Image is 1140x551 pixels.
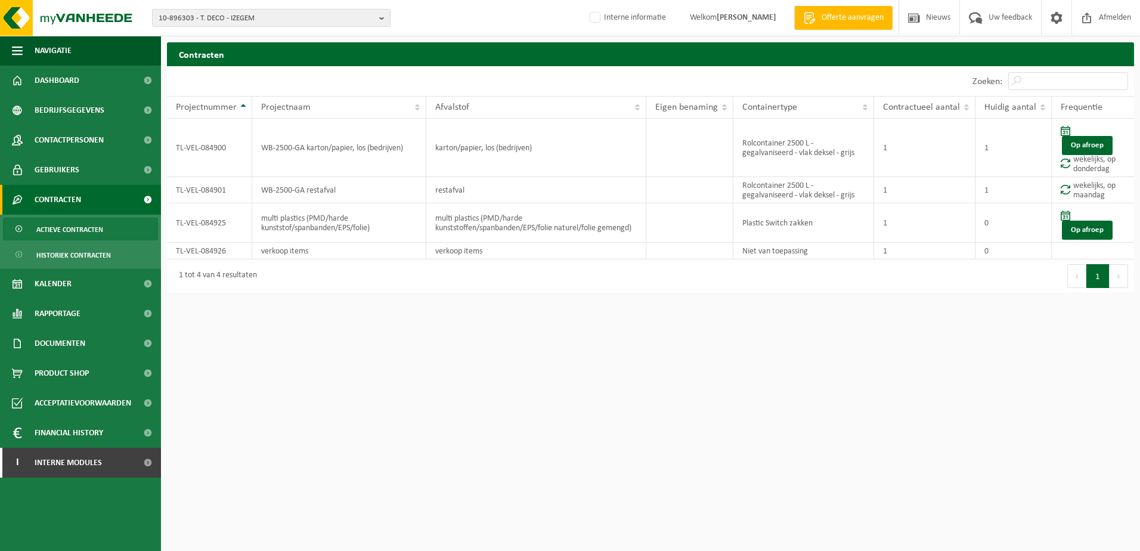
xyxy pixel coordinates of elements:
span: Actieve contracten [36,218,103,241]
span: Eigen benaming [655,103,718,112]
a: Offerte aanvragen [794,6,893,30]
td: 1 [975,119,1052,177]
span: Projectnummer [176,103,237,112]
button: 10-896303 - T. DECO - IZEGEM [152,9,391,27]
span: Product Shop [35,358,89,388]
td: TL-VEL-084926 [167,243,252,259]
span: Bedrijfsgegevens [35,95,104,125]
button: Next [1110,264,1128,288]
span: Contactpersonen [35,125,104,155]
td: wekelijks, op donderdag [1052,119,1134,177]
span: Contractueel aantal [883,103,960,112]
td: restafval [426,177,647,203]
span: Financial History [35,418,103,448]
label: Zoeken: [972,77,1002,86]
td: TL-VEL-084900 [167,119,252,177]
span: Rapportage [35,299,80,329]
span: Projectnaam [261,103,311,112]
td: Rolcontainer 2500 L - gegalvaniseerd - vlak deksel - grijs [733,119,874,177]
span: Navigatie [35,36,72,66]
span: Huidig aantal [984,103,1036,112]
span: Containertype [742,103,797,112]
button: Previous [1067,264,1086,288]
td: 0 [975,203,1052,243]
span: Offerte aanvragen [819,12,887,24]
a: Op afroep [1062,136,1113,155]
h2: Contracten [167,42,1134,66]
span: Documenten [35,329,85,358]
td: karton/papier, los (bedrijven) [426,119,647,177]
a: Op afroep [1062,221,1113,240]
td: Rolcontainer 2500 L - gegalvaniseerd - vlak deksel - grijs [733,177,874,203]
td: verkoop items [426,243,647,259]
td: wekelijks, op maandag [1052,177,1134,203]
span: Interne modules [35,448,102,478]
span: Afvalstof [435,103,469,112]
a: Historiek contracten [3,243,158,266]
td: multi plastics (PMD/harde kunststoffen/spanbanden/EPS/folie naturel/folie gemengd) [426,203,647,243]
span: Historiek contracten [36,244,111,267]
td: WB-2500-GA karton/papier, los (bedrijven) [252,119,426,177]
span: 10-896303 - T. DECO - IZEGEM [159,10,374,27]
span: Dashboard [35,66,79,95]
span: Gebruikers [35,155,79,185]
td: WB-2500-GA restafval [252,177,426,203]
button: 1 [1086,264,1110,288]
div: 1 tot 4 van 4 resultaten [173,265,257,287]
td: 1 [975,177,1052,203]
span: I [12,448,23,478]
td: TL-VEL-084901 [167,177,252,203]
td: verkoop items [252,243,426,259]
td: 1 [874,203,975,243]
span: Kalender [35,269,72,299]
td: 1 [874,177,975,203]
span: Frequentie [1061,103,1102,112]
span: Acceptatievoorwaarden [35,388,131,418]
td: 0 [975,243,1052,259]
td: multi plastics (PMD/harde kunststof/spanbanden/EPS/folie) [252,203,426,243]
td: Niet van toepassing [733,243,874,259]
td: TL-VEL-084925 [167,203,252,243]
td: 1 [874,119,975,177]
span: Contracten [35,185,81,215]
td: 1 [874,243,975,259]
label: Interne informatie [587,9,666,27]
strong: [PERSON_NAME] [717,13,776,22]
a: Actieve contracten [3,218,158,240]
td: Plastic Switch zakken [733,203,874,243]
